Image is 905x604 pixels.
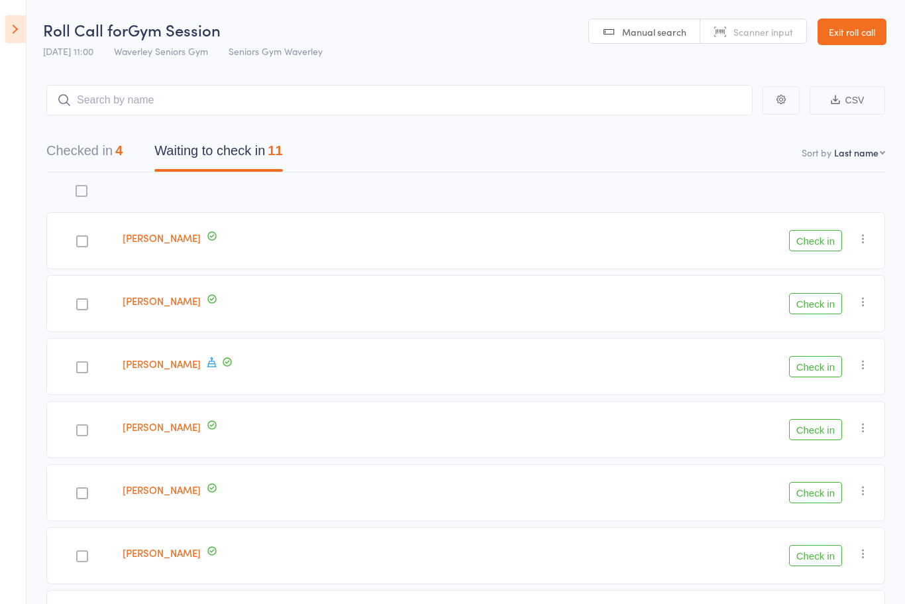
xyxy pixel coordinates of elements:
a: [PERSON_NAME] [123,357,201,371]
label: Sort by [802,146,831,159]
button: Waiting to check in11 [154,137,282,172]
a: [PERSON_NAME] [123,420,201,434]
span: Scanner input [733,25,793,38]
div: 11 [268,143,282,158]
button: Check in [789,230,842,251]
a: Exit roll call [818,19,886,45]
a: [PERSON_NAME] [123,546,201,560]
button: CSV [810,86,885,115]
span: Roll Call for [43,19,128,40]
a: [PERSON_NAME] [123,294,201,308]
div: Last name [834,146,878,159]
button: Check in [789,545,842,566]
button: Check in [789,482,842,503]
input: Search by name [46,85,753,115]
button: Check in [789,419,842,440]
span: Seniors Gym Waverley [229,44,323,58]
button: Check in [789,293,842,314]
a: [PERSON_NAME] [123,483,201,497]
button: Check in [789,356,842,377]
span: [DATE] 11:00 [43,44,93,58]
button: Checked in4 [46,137,123,172]
div: 4 [115,143,123,158]
span: Waverley Seniors Gym [114,44,208,58]
span: Manual search [622,25,686,38]
span: Gym Session [128,19,221,40]
a: [PERSON_NAME] [123,231,201,245]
